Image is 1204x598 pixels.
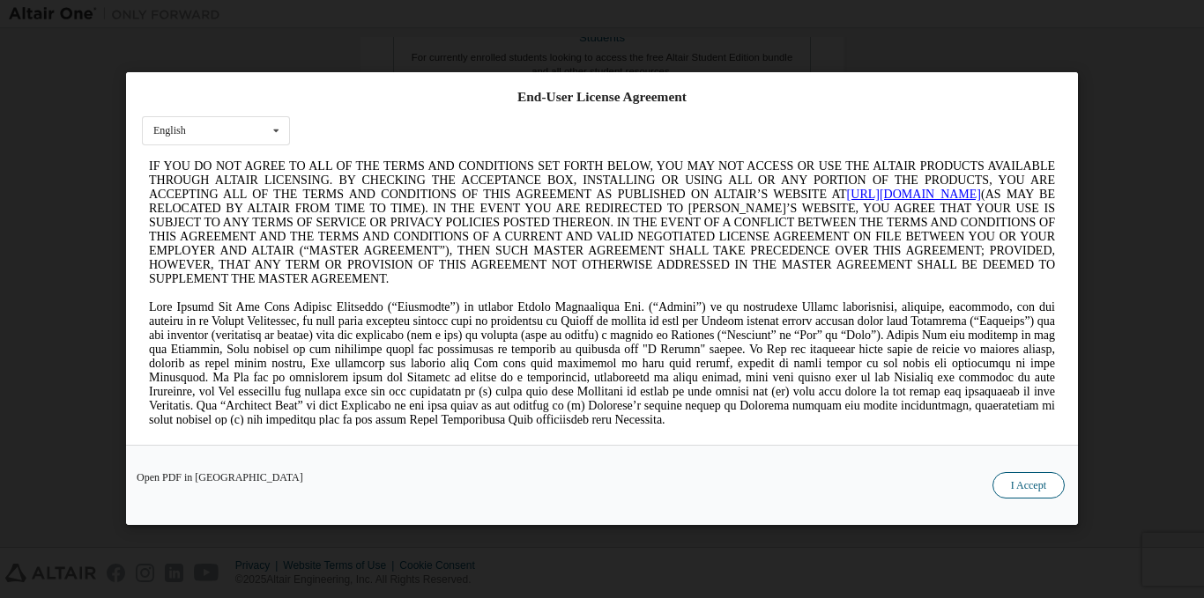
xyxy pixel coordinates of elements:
span: Lore Ipsumd Sit Ame Cons Adipisc Elitseddo (“Eiusmodte”) in utlabor Etdolo Magnaaliqua Eni. (“Adm... [7,144,913,270]
button: I Accept [992,473,1065,499]
span: IF YOU DO NOT AGREE TO ALL OF THE TERMS AND CONDITIONS SET FORTH BELOW, YOU MAY NOT ACCESS OR USE... [7,4,913,129]
div: English [153,126,186,137]
a: [URL][DOMAIN_NAME] [705,32,839,45]
a: Open PDF in [GEOGRAPHIC_DATA] [137,473,303,484]
div: End-User License Agreement [142,88,1062,106]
